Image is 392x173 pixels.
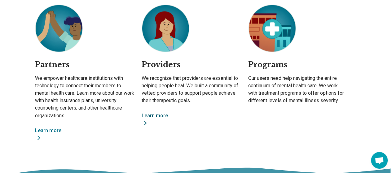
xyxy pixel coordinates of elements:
h2: Providers [142,59,241,75]
h2: Programs [248,59,347,75]
a: Learn more [142,112,241,127]
p: We recognize that providers are essential to helping people heal. We built a community of vetted ... [142,75,241,104]
h2: Partners [35,59,134,75]
a: Learn more [35,127,134,141]
div: Open chat [371,152,388,169]
p: We empower healthcare institutions with technology to connect their members to mental health care... [35,75,134,119]
p: Our users need help navigating the entire continuum of mental health care. We work with treatment... [248,75,347,104]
